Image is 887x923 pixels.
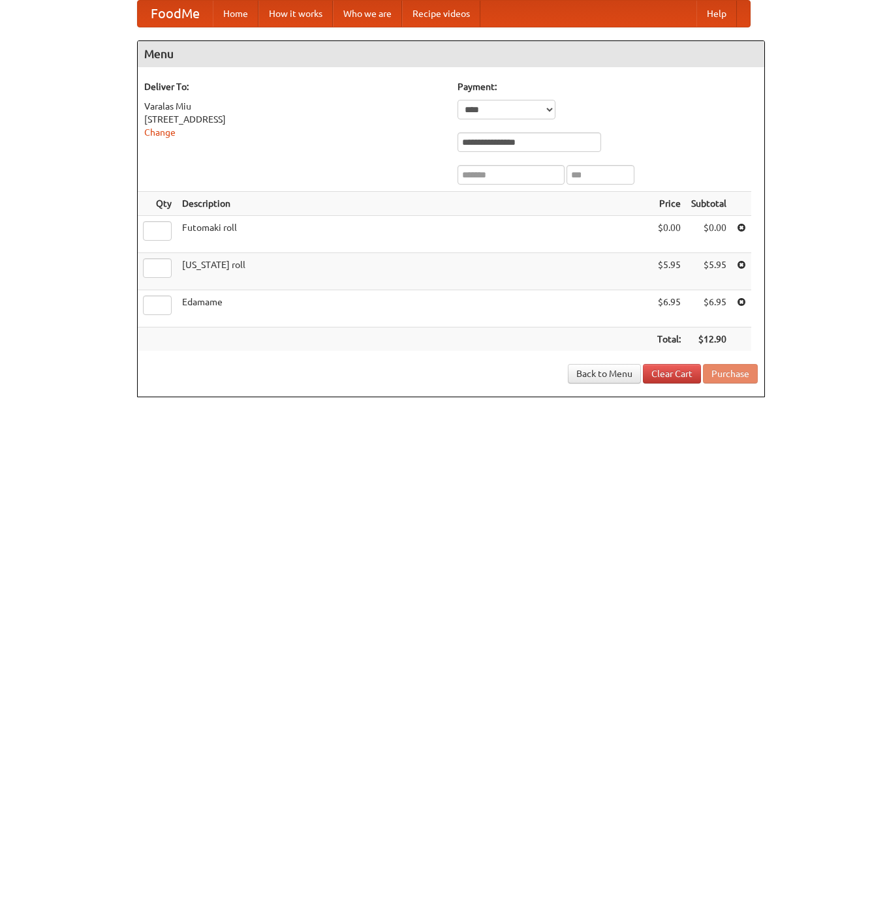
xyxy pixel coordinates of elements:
td: $0.00 [652,216,686,253]
td: [US_STATE] roll [177,253,652,290]
h4: Menu [138,41,764,67]
td: Edamame [177,290,652,327]
th: $12.90 [686,327,732,352]
div: [STREET_ADDRESS] [144,113,444,126]
th: Subtotal [686,192,732,216]
a: FoodMe [138,1,213,27]
td: $5.95 [686,253,732,290]
a: How it works [258,1,333,27]
button: Purchase [703,364,758,384]
td: $6.95 [686,290,732,327]
div: Varalas Miu [144,100,444,113]
td: Futomaki roll [177,216,652,253]
a: Back to Menu [568,364,641,384]
td: $5.95 [652,253,686,290]
th: Qty [138,192,177,216]
td: $6.95 [652,290,686,327]
a: Recipe videos [402,1,480,27]
a: Help [696,1,737,27]
td: $0.00 [686,216,732,253]
h5: Payment: [458,80,758,93]
a: Home [213,1,258,27]
a: Who we are [333,1,402,27]
a: Change [144,127,176,138]
th: Price [652,192,686,216]
a: Clear Cart [643,364,701,384]
h5: Deliver To: [144,80,444,93]
th: Total: [652,327,686,352]
th: Description [177,192,652,216]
